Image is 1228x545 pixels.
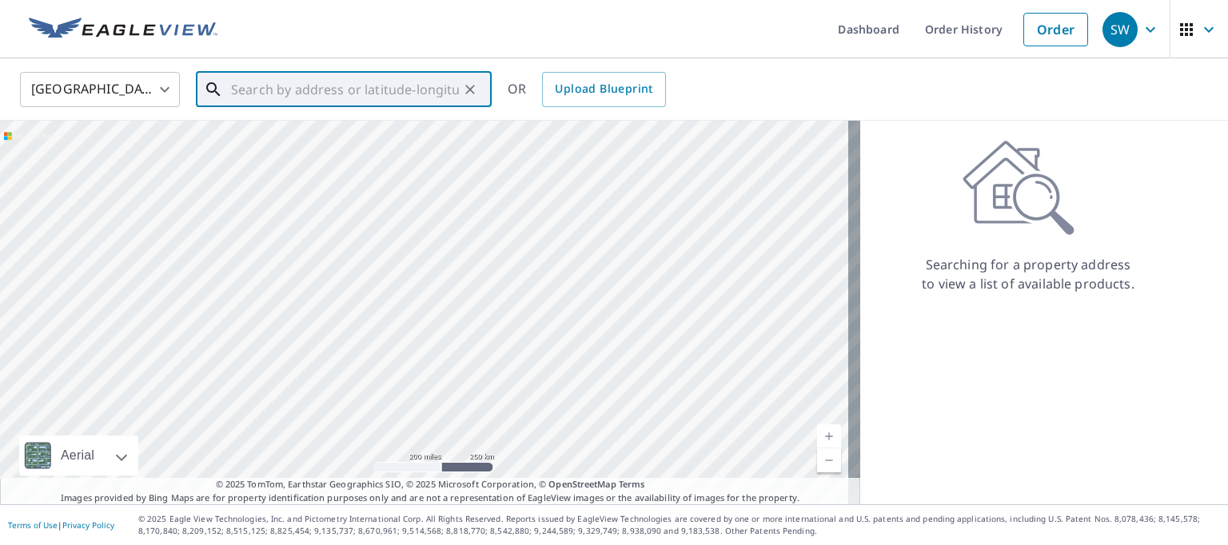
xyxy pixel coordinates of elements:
div: Aerial [56,436,99,475]
a: OpenStreetMap [548,478,616,490]
a: Order [1023,13,1088,46]
input: Search by address or latitude-longitude [231,67,459,112]
div: Aerial [19,436,138,475]
a: Current Level 5, Zoom Out [817,448,841,472]
a: Privacy Policy [62,519,114,531]
div: [GEOGRAPHIC_DATA] [20,67,180,112]
a: Terms [619,478,645,490]
a: Current Level 5, Zoom In [817,424,841,448]
div: OR [508,72,666,107]
a: Terms of Use [8,519,58,531]
span: © 2025 TomTom, Earthstar Geographics SIO, © 2025 Microsoft Corporation, © [216,478,645,491]
span: Upload Blueprint [555,79,652,99]
a: Upload Blueprint [542,72,665,107]
p: | [8,520,114,530]
p: © 2025 Eagle View Technologies, Inc. and Pictometry International Corp. All Rights Reserved. Repo... [138,513,1220,537]
p: Searching for a property address to view a list of available products. [921,255,1135,293]
div: SW [1102,12,1138,47]
button: Clear [459,78,481,101]
img: EV Logo [29,18,217,42]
